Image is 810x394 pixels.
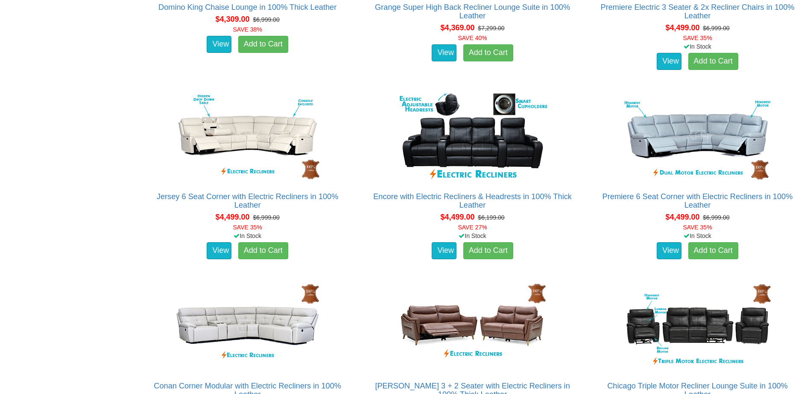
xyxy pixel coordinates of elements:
a: Add to Cart [238,36,288,53]
a: Add to Cart [238,242,288,259]
span: $4,309.00 [216,15,250,23]
del: $6,199.00 [478,214,504,221]
a: Premiere 6 Seat Corner with Electric Recliners in 100% Leather [602,192,793,209]
a: Domino King Chaise Lounge in 100% Thick Leather [158,3,336,12]
div: In Stock [590,232,805,240]
a: View [207,242,231,259]
a: View [657,53,681,70]
img: Jersey 6 Seat Corner with Electric Recliners in 100% Leather [171,90,325,184]
del: $7,299.00 [478,25,504,32]
font: SAVE 27% [458,224,487,231]
del: $6,999.00 [703,214,729,221]
font: SAVE 35% [683,35,712,41]
del: $6,999.00 [703,25,729,32]
font: SAVE 40% [458,35,487,41]
img: Premiere 6 Seat Corner with Electric Recliners in 100% Leather [621,90,775,184]
a: View [657,242,681,259]
img: Encore with Electric Recliners & Headrests in 100% Thick Leather [396,90,550,184]
div: In Stock [365,232,580,240]
span: $4,369.00 [440,23,474,32]
a: View [432,44,456,61]
a: Encore with Electric Recliners & Headrests in 100% Thick Leather [373,192,572,209]
span: $4,499.00 [440,213,474,221]
a: View [207,36,231,53]
a: View [432,242,456,259]
img: Leon 3 + 2 Seater with Electric Recliners in 100% Thick Leather [396,279,550,373]
div: In Stock [140,232,355,240]
img: Conan Corner Modular with Electric Recliners in 100% Leather [171,279,325,373]
div: In Stock [590,42,805,51]
img: Chicago Triple Motor Recliner Lounge Suite in 100% Leather [621,279,775,373]
span: $4,499.00 [665,23,699,32]
del: $6,999.00 [253,16,279,23]
a: Add to Cart [688,242,738,259]
a: Add to Cart [688,53,738,70]
a: Add to Cart [463,44,513,61]
span: $4,499.00 [216,213,250,221]
a: Jersey 6 Seat Corner with Electric Recliners in 100% Leather [157,192,339,209]
font: SAVE 35% [233,224,262,231]
del: $6,999.00 [253,214,279,221]
span: $4,499.00 [665,213,699,221]
a: Grange Super High Back Recliner Lounge Suite in 100% Leather [375,3,570,20]
font: SAVE 35% [683,224,712,231]
font: SAVE 38% [233,26,262,33]
a: Add to Cart [463,242,513,259]
a: Premiere Electric 3 Seater & 2x Recliner Chairs in 100% Leather [601,3,795,20]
